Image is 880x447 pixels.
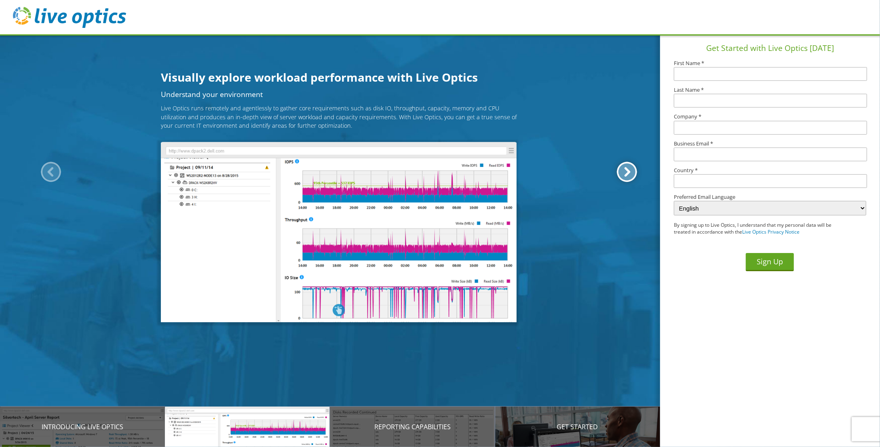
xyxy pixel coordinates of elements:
[161,104,517,131] p: Live Optics runs remotely and agentlessly to gather core requirements such as disk IO, throughput...
[674,114,866,119] label: Company *
[674,222,847,236] p: By signing up to Live Optics, I understand that my personal data will be treated in accordance wi...
[13,7,126,28] img: live_optics_svg.svg
[495,422,660,432] p: Get Started
[161,91,517,99] h2: Understand your environment
[746,253,794,271] button: Sign Up
[663,42,877,54] h1: Get Started with Live Optics [DATE]
[674,61,866,66] label: First Name *
[742,228,800,235] a: Live Optics Privacy Notice
[674,87,866,93] label: Last Name *
[674,194,866,200] label: Preferred Email Language
[674,168,866,173] label: Country *
[161,142,517,322] img: Understand your environment
[161,69,517,86] h1: Visually explore workload performance with Live Optics
[674,141,866,146] label: Business Email *
[330,422,495,432] p: Reporting Capabilities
